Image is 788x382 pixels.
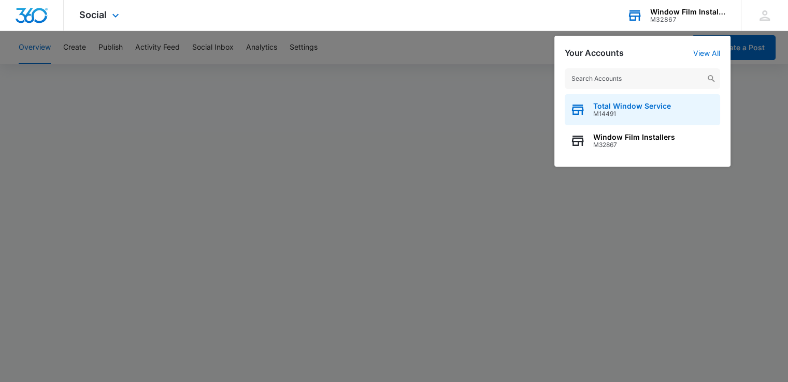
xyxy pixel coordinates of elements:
span: M14491 [593,110,671,117]
span: Social [79,9,107,20]
button: Window Film InstallersM32867 [565,125,720,156]
div: account id [650,16,726,23]
input: Search Accounts [565,68,720,89]
span: Total Window Service [593,102,671,110]
a: View All [693,49,720,57]
h2: Your Accounts [565,48,624,58]
span: Window Film Installers [593,133,675,141]
span: M32867 [593,141,675,149]
button: Total Window ServiceM14491 [565,94,720,125]
div: account name [650,8,726,16]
